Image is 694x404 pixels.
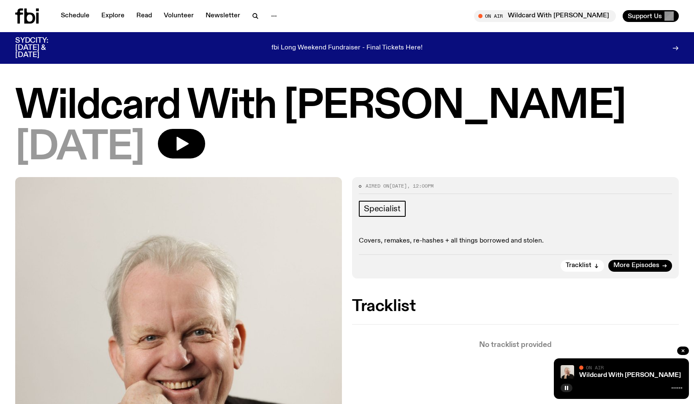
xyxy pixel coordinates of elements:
[271,44,423,52] p: fbi Long Weekend Fundraiser - Final Tickets Here!
[608,260,672,272] a: More Episodes
[359,237,672,245] p: Covers, remakes, re-hashes + all things borrowed and stolen.
[15,87,679,126] h1: Wildcard With [PERSON_NAME]
[96,10,130,22] a: Explore
[628,12,662,20] span: Support Us
[15,37,69,59] h3: SYDCITY: [DATE] & [DATE]
[586,365,604,370] span: On Air
[561,365,574,379] img: Stuart is smiling charmingly, wearing a black t-shirt against a stark white background.
[566,262,591,269] span: Tracklist
[623,10,679,22] button: Support Us
[352,299,679,314] h2: Tracklist
[352,341,679,349] p: No tracklist provided
[201,10,245,22] a: Newsletter
[579,372,681,379] a: Wildcard With [PERSON_NAME]
[359,201,406,217] a: Specialist
[15,129,144,167] span: [DATE]
[131,10,157,22] a: Read
[407,183,434,189] span: , 12:00pm
[474,10,616,22] button: On AirWildcard With [PERSON_NAME]
[364,204,401,213] span: Specialist
[56,10,95,22] a: Schedule
[561,260,604,272] button: Tracklist
[366,183,389,189] span: Aired on
[159,10,199,22] a: Volunteer
[613,262,659,269] span: More Episodes
[389,183,407,189] span: [DATE]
